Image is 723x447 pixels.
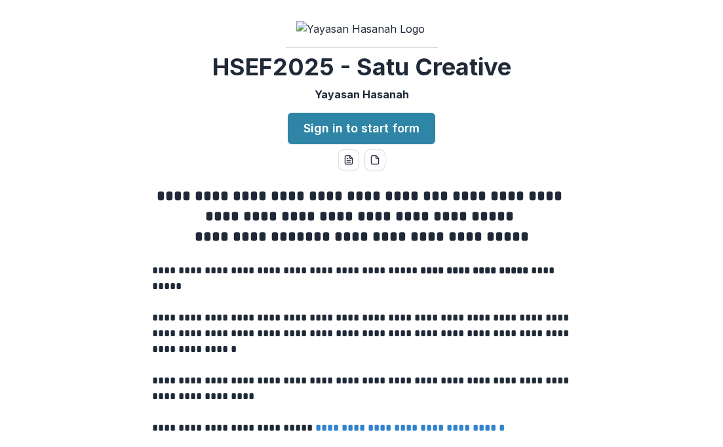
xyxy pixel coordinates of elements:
button: word-download [338,149,359,170]
img: Yayasan Hasanah Logo [296,21,427,37]
a: Sign in to start form [288,113,435,144]
p: Yayasan Hasanah [315,87,409,102]
button: pdf-download [364,149,385,170]
h2: HSEF2025 - Satu Creative [212,53,511,81]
